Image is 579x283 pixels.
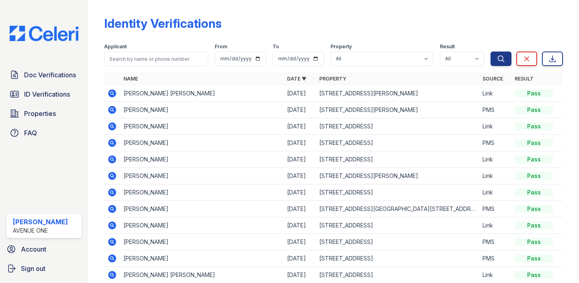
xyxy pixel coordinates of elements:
td: [DATE] [284,217,316,234]
td: [DATE] [284,184,316,201]
td: Link [479,184,511,201]
a: Sign out [3,260,85,277]
label: To [273,43,279,50]
div: Identity Verifications [104,16,222,31]
a: Doc Verifications [6,67,82,83]
label: Applicant [104,43,127,50]
td: [PERSON_NAME] [120,102,283,118]
div: Avenue One [13,227,68,235]
td: [STREET_ADDRESS] [316,118,479,135]
td: [STREET_ADDRESS][GEOGRAPHIC_DATA][STREET_ADDRESS] & 2645, 2647, 2649, [STREET_ADDRESS][PERSON_NAME] [316,201,479,217]
td: [DATE] [284,102,316,118]
td: [DATE] [284,118,316,135]
img: CE_Logo_Blue-a8612792a0a2168367f1c8372b55b34899dd931a85d93a1a3d3e32e68fde9ad4.png [3,26,85,41]
td: [STREET_ADDRESS] [316,184,479,201]
td: [PERSON_NAME] [120,201,283,217]
td: [DATE] [284,201,316,217]
span: ID Verifications [24,89,70,99]
td: [DATE] [284,151,316,168]
label: Result [440,43,455,50]
a: Account [3,241,85,257]
td: [STREET_ADDRESS] [316,250,479,267]
a: Source [482,76,503,82]
td: Link [479,217,511,234]
td: PMS [479,234,511,250]
a: ID Verifications [6,86,82,102]
span: Doc Verifications [24,70,76,80]
div: Pass [515,238,553,246]
td: [PERSON_NAME] [120,184,283,201]
td: Link [479,118,511,135]
td: PMS [479,102,511,118]
td: [STREET_ADDRESS] [316,234,479,250]
label: Property [331,43,352,50]
td: [PERSON_NAME] [120,234,283,250]
div: Pass [515,172,553,180]
td: [DATE] [284,85,316,102]
td: [DATE] [284,135,316,151]
label: From [215,43,227,50]
span: Properties [24,109,56,118]
td: [STREET_ADDRESS][PERSON_NAME] [316,102,479,118]
div: Pass [515,188,553,196]
div: Pass [515,254,553,262]
td: [STREET_ADDRESS] [316,151,479,168]
a: Property [319,76,346,82]
td: PMS [479,135,511,151]
div: Pass [515,271,553,279]
div: Pass [515,89,553,97]
span: Account [21,244,46,254]
td: [PERSON_NAME] [120,217,283,234]
td: Link [479,151,511,168]
td: [PERSON_NAME] [120,135,283,151]
td: Link [479,85,511,102]
span: Sign out [21,264,45,273]
div: Pass [515,155,553,163]
a: FAQ [6,125,82,141]
td: [STREET_ADDRESS][PERSON_NAME] [316,168,479,184]
a: Properties [6,105,82,122]
td: [STREET_ADDRESS] [316,217,479,234]
td: [DATE] [284,234,316,250]
td: [PERSON_NAME] [120,151,283,168]
a: Name [123,76,138,82]
td: PMS [479,250,511,267]
span: FAQ [24,128,37,138]
div: Pass [515,221,553,229]
td: [PERSON_NAME] [PERSON_NAME] [120,85,283,102]
div: Pass [515,139,553,147]
a: Date ▼ [287,76,306,82]
div: Pass [515,205,553,213]
td: PMS [479,201,511,217]
td: [DATE] [284,168,316,184]
td: [PERSON_NAME] [120,250,283,267]
div: [PERSON_NAME] [13,217,68,227]
td: [PERSON_NAME] [120,168,283,184]
div: Pass [515,122,553,130]
a: Result [515,76,534,82]
div: Pass [515,106,553,114]
td: [DATE] [284,250,316,267]
td: [STREET_ADDRESS] [316,135,479,151]
td: [PERSON_NAME] [120,118,283,135]
td: [STREET_ADDRESS][PERSON_NAME] [316,85,479,102]
td: Link [479,168,511,184]
input: Search by name or phone number [104,52,208,66]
